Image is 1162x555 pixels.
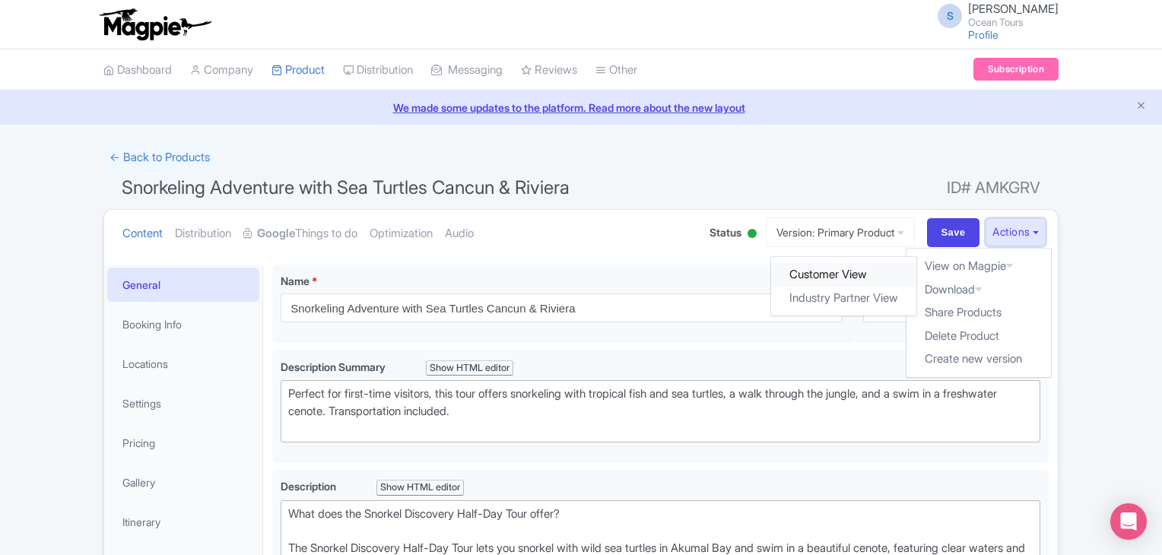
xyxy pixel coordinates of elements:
a: Locations [107,347,259,381]
a: Company [190,49,253,91]
a: Create new version [906,347,1051,371]
a: Content [122,210,163,258]
span: [PERSON_NAME] [968,2,1059,16]
strong: Google [257,225,295,243]
span: S [938,4,962,28]
a: Product [271,49,325,91]
a: Optimization [370,210,433,258]
a: Messaging [431,49,503,91]
a: Distribution [175,210,231,258]
a: S [PERSON_NAME] Ocean Tours [929,3,1059,27]
span: Description [281,480,338,493]
a: GoogleThings to do [243,210,357,258]
a: Subscription [973,58,1059,81]
span: Description Summary [281,360,388,373]
button: Actions [986,218,1046,246]
a: View on Magpie [906,255,1051,278]
a: Settings [107,386,259,420]
span: Name [281,274,310,287]
input: Save [927,218,980,247]
small: Ocean Tours [968,17,1059,27]
a: Profile [968,28,998,41]
div: Perfect for first-time visitors, this tour offers snorkeling with tropical fish and sea turtles, ... [288,385,1033,437]
a: Share Products [906,301,1051,325]
a: Version: Primary Product [766,217,915,247]
a: Booking Info [107,307,259,341]
div: Show HTML editor [376,480,464,496]
img: logo-ab69f6fb50320c5b225c76a69d11143b.png [96,8,214,41]
a: Other [595,49,637,91]
a: Reviews [521,49,577,91]
div: Active [745,223,760,246]
a: Industry Partner View [772,287,917,310]
a: General [107,268,259,302]
a: We made some updates to the platform. Read more about the new layout [9,100,1153,116]
a: Download [906,278,1051,302]
a: Customer View [772,263,917,287]
span: ID# AMKGRV [947,173,1040,203]
span: Snorkeling Adventure with Sea Turtles Cancun & Riviera [122,176,570,198]
button: Close announcement [1135,98,1147,116]
a: Delete Product [906,325,1051,348]
a: ← Back to Products [103,143,216,173]
div: Open Intercom Messenger [1110,503,1147,540]
a: Pricing [107,426,259,460]
a: Itinerary [107,505,259,539]
div: Show HTML editor [426,360,513,376]
a: Gallery [107,465,259,499]
a: Audio [445,210,474,258]
span: Status [710,224,741,240]
a: Distribution [343,49,413,91]
a: Dashboard [103,49,172,91]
